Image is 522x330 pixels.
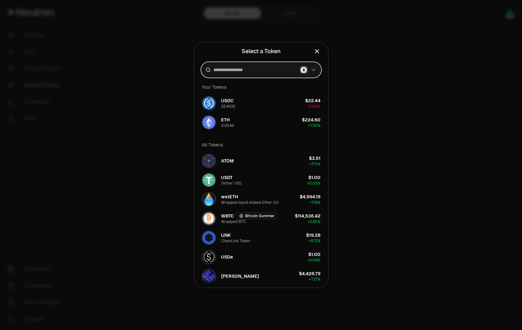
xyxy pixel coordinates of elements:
img: wstETH Logo [202,193,215,206]
button: USDe LogoUSDe$1.00+0.04% [198,247,324,267]
button: USDC LogoUSDC22.4432$22.44-0.00% [198,94,324,113]
button: LINK LogoLINKChainLink Token$19.28+9.73% [198,228,324,247]
div: $1.00 [308,251,321,258]
span: WBTC [221,213,234,219]
span: + 7.27% [309,277,321,282]
button: weETH Logo[PERSON_NAME]$4,426.79+7.27% [198,267,324,286]
button: Bitcoin Summer [236,213,277,219]
span: wstETH [221,194,238,200]
div: 22.4432 [221,104,235,109]
button: Ethereum LogoEthereum Logo [300,66,317,74]
img: ATOM Logo [202,154,215,167]
img: weETH Logo [202,270,215,283]
div: Wrapped liquid staked Ether 2.0 [221,200,278,205]
span: + 2.45% [307,219,321,224]
div: $4,994.19 [300,194,321,200]
div: $114,536.42 [295,213,321,219]
div: Select a Token [242,47,281,56]
div: $3.51 [309,155,321,161]
span: + 7.18% [309,200,321,205]
img: USDC Logo [202,97,215,110]
img: LINK Logo [202,231,215,244]
span: USDe [221,254,233,260]
span: + 9.73% [308,238,321,243]
span: LINK [221,232,231,238]
button: wstETH LogowstETHWrapped liquid staked Ether 2.0$4,994.19+7.18% [198,190,324,209]
div: $19.28 [306,232,321,238]
img: USDT Logo [202,174,215,186]
span: -0.00% [307,104,321,109]
img: ETH Logo [202,116,215,129]
span: ATOM [221,158,234,164]
div: $4,426.79 [299,270,321,277]
button: WBTC LogoWBTCBitcoin SummerWrapped BTC$114,536.42+2.45% [198,209,324,228]
div: $22.44 [305,97,321,104]
span: ETH [221,117,230,123]
img: Ethereum Logo [301,67,307,73]
span: + 0.03% [307,181,321,186]
div: $224.60 [302,117,321,123]
div: Your Tokens [198,81,324,94]
div: $1.00 [308,174,321,181]
span: + 0.04% [307,258,321,263]
button: USDT LogoUSDTTether USD$1.00+0.03% [198,170,324,190]
div: ChainLink Token [221,238,250,243]
span: + 7.15% [309,161,321,167]
button: Close [313,47,321,56]
div: 0.0546 [221,123,234,128]
img: USDe Logo [202,251,215,263]
span: USDC [221,97,234,104]
span: + 7.30% [308,123,321,128]
button: ETH LogoETH0.0546$224.60+7.30% [198,113,324,132]
div: Tether USD [221,181,242,186]
div: All Tokens [198,138,324,151]
span: [PERSON_NAME] [221,273,259,279]
div: Wrapped BTC [221,219,246,224]
img: WBTC Logo [202,212,215,225]
span: USDT [221,174,233,181]
button: ATOM LogoATOM$3.51+7.15% [198,151,324,170]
